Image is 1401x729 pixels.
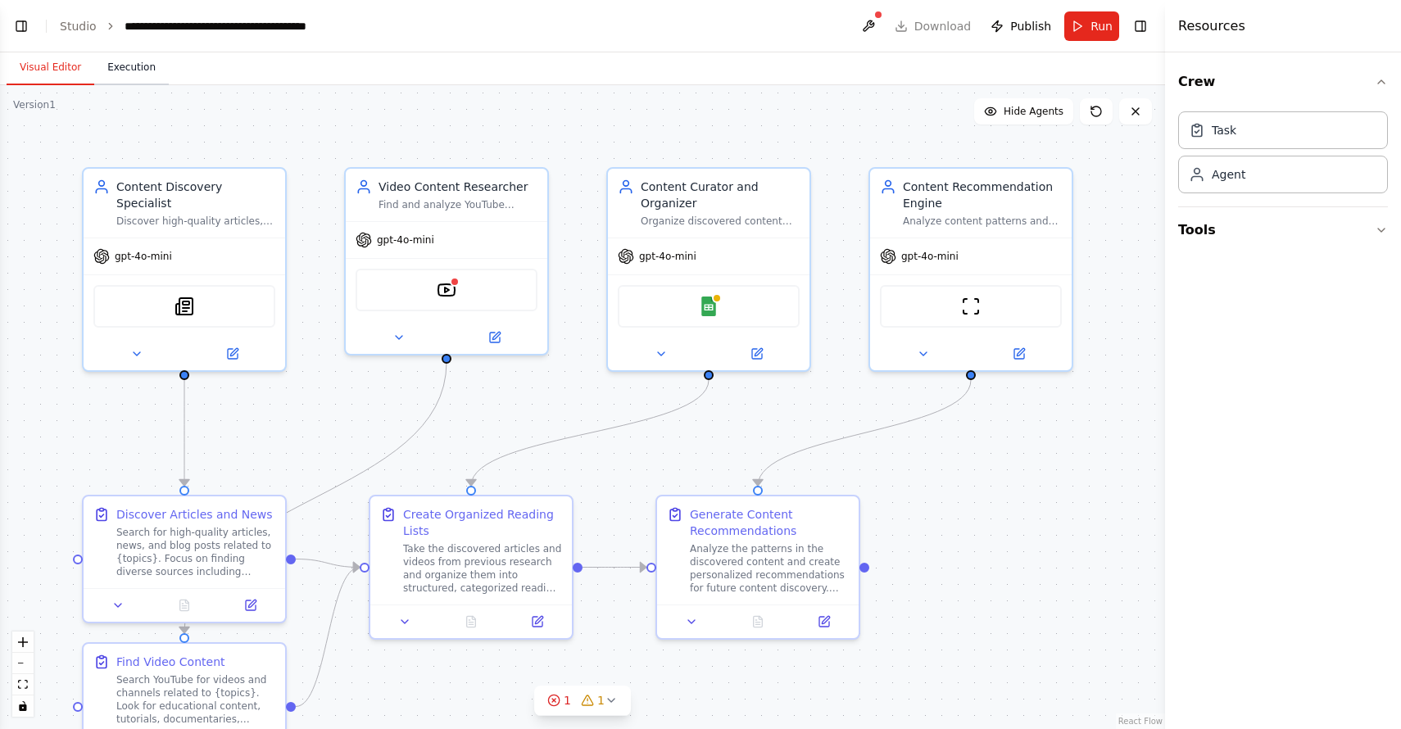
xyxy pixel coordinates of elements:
[296,551,360,576] g: Edge from c857dae2-4b83-4fdf-896e-5daed9d6c8c8 to 8fc3e80b-1ed3-4499-85a1-8fa1a3559c53
[116,673,275,726] div: Search YouTube for videos and channels related to {topics}. Look for educational content, tutoria...
[463,380,717,486] g: Edge from e4eaa616-e3aa-4d10-a3be-a824a3d26428 to 8fc3e80b-1ed3-4499-85a1-8fa1a3559c53
[690,542,849,595] div: Analyze the patterns in the discovered content and create personalized recommendations for future...
[606,167,811,372] div: Content Curator and OrganizerOrganize discovered content into structured reading lists and catego...
[116,526,275,578] div: Search for high-quality articles, news, and blog posts related to {topics}. Focus on finding dive...
[379,198,537,211] div: Find and analyze YouTube videos and channels related to {topics}, identifying the most valuable v...
[655,495,860,640] div: Generate Content RecommendationsAnalyze the patterns in the discovered content and create persona...
[437,280,456,300] img: YoutubeVideoSearchTool
[60,18,309,34] nav: breadcrumb
[403,506,562,539] div: Create Organized Reading Lists
[1010,18,1051,34] span: Publish
[115,250,172,263] span: gpt-4o-mini
[437,612,506,632] button: No output available
[1064,11,1119,41] button: Run
[901,250,959,263] span: gpt-4o-mini
[723,612,793,632] button: No output available
[12,632,34,717] div: React Flow controls
[974,98,1073,125] button: Hide Agents
[13,98,56,111] div: Version 1
[641,179,800,211] div: Content Curator and Organizer
[1118,717,1163,726] a: React Flow attribution
[116,215,275,228] div: Discover high-quality articles, videos, and podcasts about {topics} by searching across multiple ...
[116,654,225,670] div: Find Video Content
[379,179,537,195] div: Video Content Researcher
[222,595,279,615] button: Open in side panel
[903,179,1062,211] div: Content Recommendation Engine
[534,686,631,716] button: 11
[973,344,1065,364] button: Open in side panel
[7,51,94,85] button: Visual Editor
[690,506,849,539] div: Generate Content Recommendations
[699,297,719,316] img: Google Sheets
[1178,59,1388,105] button: Crew
[1090,18,1113,34] span: Run
[186,344,279,364] button: Open in side panel
[377,233,434,247] span: gpt-4o-mini
[150,595,220,615] button: No output available
[175,297,194,316] img: SerplyNewsSearchTool
[984,11,1058,41] button: Publish
[12,674,34,695] button: fit view
[369,495,574,640] div: Create Organized Reading ListsTake the discovered articles and videos from previous research and ...
[1178,105,1388,206] div: Crew
[961,297,981,316] img: ScrapeWebsiteTool
[1178,207,1388,253] button: Tools
[1212,122,1236,138] div: Task
[60,20,97,33] a: Studio
[1129,15,1152,38] button: Hide right sidebar
[94,51,169,85] button: Execution
[641,215,800,228] div: Organize discovered content into structured reading lists and categories based on {topics} and us...
[1178,16,1245,36] h4: Resources
[116,506,273,523] div: Discover Articles and News
[903,215,1062,228] div: Analyze content patterns and user preferences to suggest new and relevant content about {topics}....
[10,15,33,38] button: Show left sidebar
[583,559,646,576] g: Edge from 8fc3e80b-1ed3-4499-85a1-8fa1a3559c53 to 7147f5b3-3c46-4e2f-9185-975138b9b978
[796,612,852,632] button: Open in side panel
[639,250,696,263] span: gpt-4o-mini
[564,692,571,709] span: 1
[509,612,565,632] button: Open in side panel
[116,179,275,211] div: Content Discovery Specialist
[750,380,979,486] g: Edge from 790a3e56-32f1-4971-be19-682c8b434222 to 7147f5b3-3c46-4e2f-9185-975138b9b978
[710,344,803,364] button: Open in side panel
[12,695,34,717] button: toggle interactivity
[403,542,562,595] div: Take the discovered articles and videos from previous research and organize them into structured,...
[448,328,541,347] button: Open in side panel
[344,167,549,355] div: Video Content ResearcherFind and analyze YouTube videos and channels related to {topics}, identif...
[296,559,360,715] g: Edge from ee0996b0-0d76-48fa-8401-26d50b67f383 to 8fc3e80b-1ed3-4499-85a1-8fa1a3559c53
[1004,105,1063,118] span: Hide Agents
[176,364,193,486] g: Edge from 583928d4-7c3d-4adc-9b21-37565e318b56 to c857dae2-4b83-4fdf-896e-5daed9d6c8c8
[176,362,455,633] g: Edge from fa0bcac5-76a1-4f49-9ea3-c55dc6a7c41c to ee0996b0-0d76-48fa-8401-26d50b67f383
[597,692,605,709] span: 1
[868,167,1073,372] div: Content Recommendation EngineAnalyze content patterns and user preferences to suggest new and rel...
[1212,166,1245,183] div: Agent
[82,495,287,623] div: Discover Articles and NewsSearch for high-quality articles, news, and blog posts related to {topi...
[12,653,34,674] button: zoom out
[12,632,34,653] button: zoom in
[82,167,287,372] div: Content Discovery SpecialistDiscover high-quality articles, videos, and podcasts about {topics} b...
